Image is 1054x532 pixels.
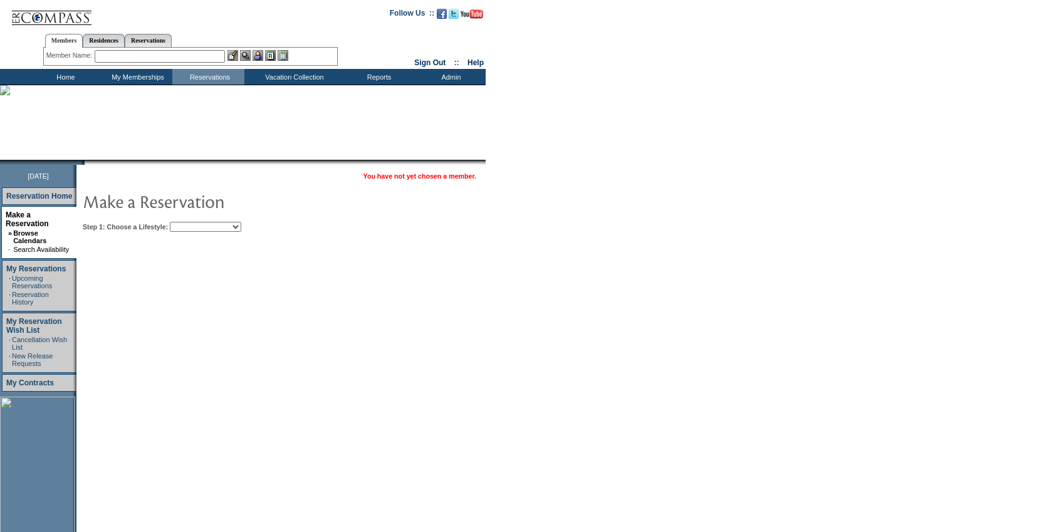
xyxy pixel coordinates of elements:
a: Residences [83,34,125,47]
img: promoShadowLeftCorner.gif [80,160,85,165]
td: · [9,274,11,289]
td: Follow Us :: [390,8,434,23]
img: Follow us on Twitter [449,9,459,19]
a: Follow us on Twitter [449,13,459,20]
a: Sign Out [414,58,446,67]
td: · [9,352,11,367]
td: · [9,336,11,351]
a: My Reservations [6,264,66,273]
td: · [8,246,12,253]
img: Impersonate [253,50,263,61]
td: Reports [342,69,414,85]
a: Upcoming Reservations [12,274,52,289]
a: Reservation Home [6,192,72,201]
span: [DATE] [28,172,49,180]
span: :: [454,58,459,67]
img: Become our fan on Facebook [437,9,447,19]
img: View [240,50,251,61]
img: b_edit.gif [227,50,238,61]
img: Subscribe to our YouTube Channel [461,9,483,19]
a: Cancellation Wish List [12,336,67,351]
img: Reservations [265,50,276,61]
a: Become our fan on Facebook [437,13,447,20]
img: pgTtlMakeReservation.gif [83,189,333,214]
a: My Reservation Wish List [6,317,62,335]
a: Reservations [125,34,172,47]
a: Help [467,58,484,67]
td: Vacation Collection [244,69,342,85]
a: Reservation History [12,291,49,306]
a: Members [45,34,83,48]
td: Home [28,69,100,85]
b: » [8,229,12,237]
td: My Memberships [100,69,172,85]
img: blank.gif [85,160,86,165]
td: Admin [414,69,486,85]
img: b_calculator.gif [278,50,288,61]
a: Make a Reservation [6,211,49,228]
a: New Release Requests [12,352,53,367]
td: Reservations [172,69,244,85]
a: Search Availability [13,246,69,253]
a: Browse Calendars [13,229,46,244]
span: You have not yet chosen a member. [363,172,476,180]
a: My Contracts [6,378,54,387]
a: Subscribe to our YouTube Channel [461,13,483,20]
td: · [9,291,11,306]
b: Step 1: Choose a Lifestyle: [83,223,168,231]
div: Member Name: [46,50,95,61]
